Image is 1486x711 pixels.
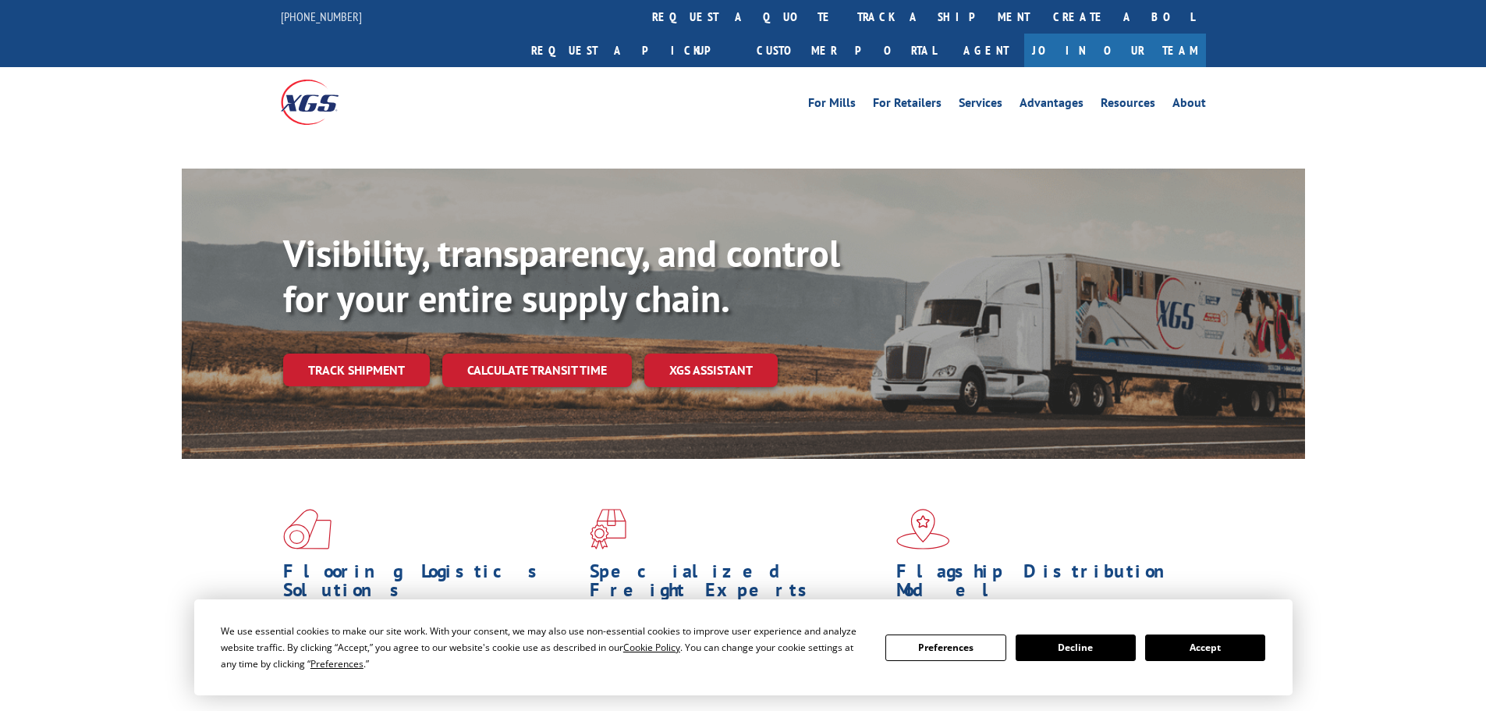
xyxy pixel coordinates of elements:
[590,562,885,607] h1: Specialized Freight Experts
[442,354,632,387] a: Calculate transit time
[520,34,745,67] a: Request a pickup
[644,354,778,387] a: XGS ASSISTANT
[896,509,950,549] img: xgs-icon-flagship-distribution-model-red
[281,9,362,24] a: [PHONE_NUMBER]
[283,509,332,549] img: xgs-icon-total-supply-chain-intelligence-red
[1016,635,1136,661] button: Decline
[1024,34,1206,67] a: Join Our Team
[1172,97,1206,114] a: About
[948,34,1024,67] a: Agent
[283,229,840,322] b: Visibility, transparency, and control for your entire supply chain.
[623,641,680,654] span: Cookie Policy
[959,97,1002,114] a: Services
[745,34,948,67] a: Customer Portal
[221,623,867,672] div: We use essential cookies to make our site work. With your consent, we may also use non-essential ...
[310,657,364,670] span: Preferences
[896,562,1191,607] h1: Flagship Distribution Model
[283,562,578,607] h1: Flooring Logistics Solutions
[873,97,942,114] a: For Retailers
[1020,97,1083,114] a: Advantages
[590,509,626,549] img: xgs-icon-focused-on-flooring-red
[1101,97,1155,114] a: Resources
[808,97,856,114] a: For Mills
[885,635,1005,661] button: Preferences
[194,599,1293,695] div: Cookie Consent Prompt
[1145,635,1265,661] button: Accept
[283,354,430,386] a: Track shipment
